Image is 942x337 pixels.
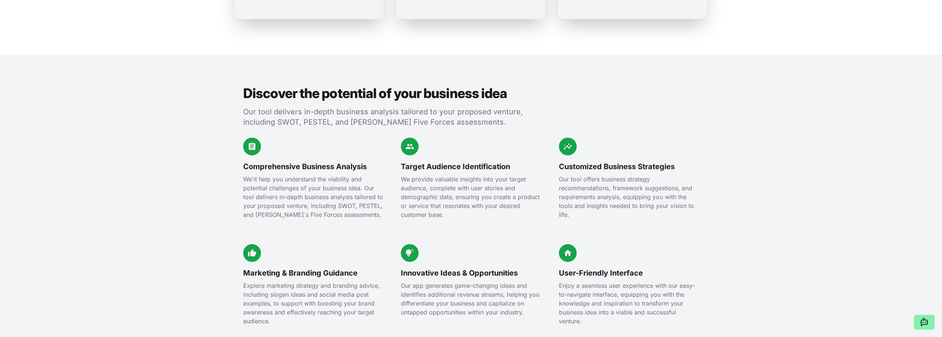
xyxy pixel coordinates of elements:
h3: Target Audience Identification [401,161,541,172]
h2: Discover the potential of your business idea [243,86,527,101]
p: Our tool delivers in-depth business analysis tailored to your proposed venture, including SWOT, P... [243,107,527,127]
p: We provide valuable insights into your target audience, complete with user stories and demographi... [401,175,541,219]
h3: Customized Business Strategies [559,161,699,172]
h3: User-Friendly Interface [559,268,699,278]
h3: Innovative Ideas & Opportunities [401,268,541,278]
p: Our tool offers business strategy recommendations, framework suggestions, and requirements analys... [559,175,699,219]
h3: Comprehensive Business Analysis [243,161,383,172]
p: Explore marketing strategy and branding advice, including slogan ideas and social media post exam... [243,281,383,326]
p: Enjoy a seamless user experience with our easy-to-navigate interface, equipping you with the know... [559,281,699,326]
p: We'll help you understand the viability and potential challenges of your business idea. Our tool ... [243,175,383,219]
p: Our app generates game-changing ideas and identifies additional revenue streams, helping you diff... [401,281,541,317]
h3: Marketing & Branding Guidance [243,268,383,278]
